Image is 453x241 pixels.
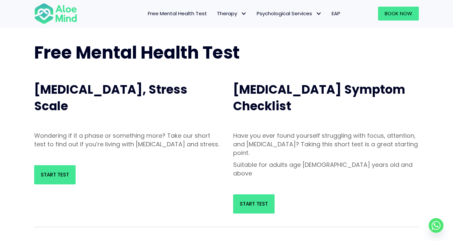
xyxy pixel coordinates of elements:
[86,7,345,21] nav: Menu
[34,40,240,65] span: Free Mental Health Test
[385,10,412,17] span: Book Now
[212,7,252,21] a: TherapyTherapy: submenu
[233,194,275,214] a: Start Test
[41,171,69,178] span: Start Test
[148,10,207,17] span: Free Mental Health Test
[239,9,248,19] span: Therapy: submenu
[332,10,340,17] span: EAP
[257,10,322,17] span: Psychological Services
[240,200,268,207] span: Start Test
[327,7,345,21] a: EAP
[34,165,76,184] a: Start Test
[252,7,327,21] a: Psychological ServicesPsychological Services: submenu
[143,7,212,21] a: Free Mental Health Test
[378,7,419,21] a: Book Now
[314,9,323,19] span: Psychological Services: submenu
[34,81,187,115] span: [MEDICAL_DATA], Stress Scale
[34,131,220,149] p: Wondering if it a phase or something more? Take our short test to find out if you’re living with ...
[217,10,247,17] span: Therapy
[233,161,419,178] p: Suitable for adults age [DEMOGRAPHIC_DATA] years old and above
[233,81,405,115] span: [MEDICAL_DATA] Symptom Checklist
[34,3,77,24] img: Aloe mind Logo
[429,218,443,233] a: Whatsapp
[233,131,419,157] p: Have you ever found yourself struggling with focus, attention, and [MEDICAL_DATA]? Taking this sh...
